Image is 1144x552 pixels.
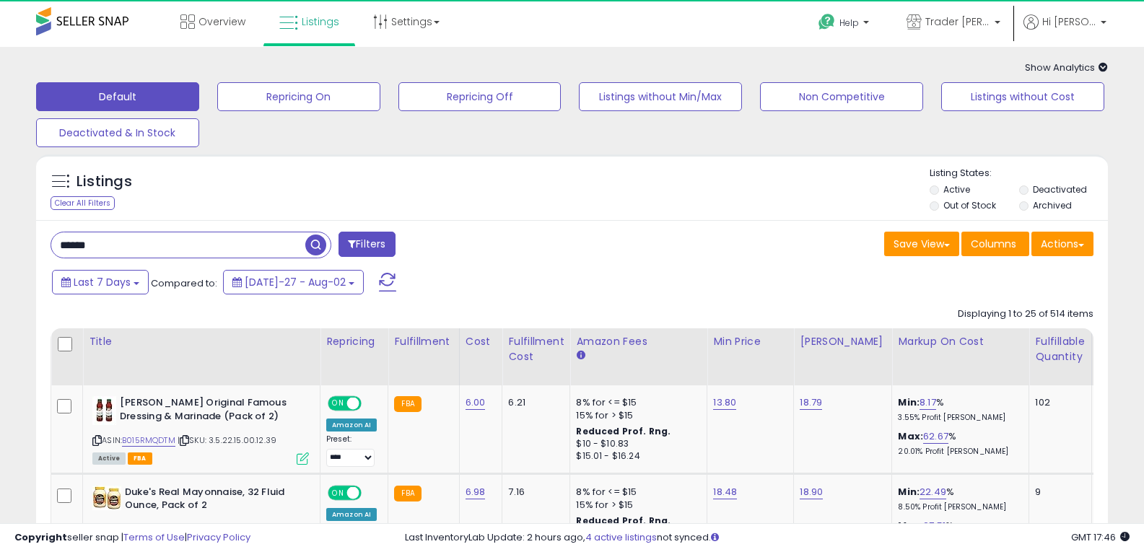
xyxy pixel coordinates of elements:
[925,14,990,29] span: Trader [PERSON_NAME]
[120,396,295,426] b: [PERSON_NAME] Original Famous Dressing & Marinade (Pack of 2)
[329,486,347,499] span: ON
[898,395,920,409] b: Min:
[151,276,217,290] span: Compared to:
[1035,486,1080,499] div: 9
[77,172,132,192] h5: Listings
[576,486,696,499] div: 8% for <= $15
[884,232,959,256] button: Save View
[394,396,421,412] small: FBA
[800,334,886,349] div: [PERSON_NAME]
[326,419,377,431] div: Amazon AI
[74,275,131,289] span: Last 7 Days
[579,82,742,111] button: Listings without Min/Max
[961,232,1029,256] button: Columns
[898,502,1018,512] p: 8.50% Profit [PERSON_NAME]
[1042,14,1096,29] span: Hi [PERSON_NAME]
[898,396,1018,423] div: %
[898,334,1023,349] div: Markup on Cost
[818,13,836,31] i: Get Help
[713,485,737,499] a: 18.48
[941,82,1104,111] button: Listings without Cost
[898,447,1018,457] p: 20.01% Profit [PERSON_NAME]
[898,429,923,443] b: Max:
[52,270,149,294] button: Last 7 Days
[576,425,671,437] b: Reduced Prof. Rng.
[508,396,559,409] div: 6.21
[302,14,339,29] span: Listings
[359,486,383,499] span: OFF
[943,199,996,211] label: Out of Stock
[508,334,564,364] div: Fulfillment Cost
[92,486,121,510] img: 51m2Pbn3e0L._SL40_.jpg
[394,486,421,501] small: FBA
[576,349,585,362] small: Amazon Fees.
[326,334,382,349] div: Repricing
[807,2,883,47] a: Help
[576,334,701,349] div: Amazon Fees
[326,434,377,467] div: Preset:
[923,429,948,444] a: 62.67
[36,82,199,111] button: Default
[14,530,67,544] strong: Copyright
[92,396,309,463] div: ASIN:
[898,485,920,499] b: Min:
[1033,183,1087,196] label: Deactivated
[92,452,126,465] span: All listings currently available for purchase on Amazon
[839,17,859,29] span: Help
[760,82,923,111] button: Non Competitive
[466,334,497,349] div: Cost
[394,334,453,349] div: Fulfillment
[576,396,696,409] div: 8% for <= $15
[508,486,559,499] div: 7.16
[405,531,1130,545] div: Last InventoryLab Update: 2 hours ago, not synced.
[713,334,787,349] div: Min Price
[920,485,946,499] a: 22.49
[128,452,152,465] span: FBA
[14,531,250,545] div: seller snap | |
[217,82,380,111] button: Repricing On
[122,434,175,447] a: B015RMQDTM
[1035,396,1080,409] div: 102
[245,275,346,289] span: [DATE]-27 - Aug-02
[958,307,1093,321] div: Displaying 1 to 25 of 514 items
[892,328,1029,385] th: The percentage added to the cost of goods (COGS) that forms the calculator for Min & Max prices.
[92,396,116,425] img: 41zc1x7G1aL._SL40_.jpg
[576,438,696,450] div: $10 - $10.83
[339,232,395,257] button: Filters
[800,485,823,499] a: 18.90
[187,530,250,544] a: Privacy Policy
[576,450,696,463] div: $15.01 - $16.24
[326,508,377,521] div: Amazon AI
[198,14,245,29] span: Overview
[576,514,671,527] b: Reduced Prof. Rng.
[930,167,1108,180] p: Listing States:
[359,398,383,410] span: OFF
[89,334,314,349] div: Title
[800,395,822,410] a: 18.79
[1033,199,1072,211] label: Archived
[1031,232,1093,256] button: Actions
[898,519,923,533] b: Max:
[466,395,486,410] a: 6.00
[920,395,936,410] a: 8.17
[1023,14,1106,47] a: Hi [PERSON_NAME]
[898,413,1018,423] p: 3.55% Profit [PERSON_NAME]
[971,237,1016,251] span: Columns
[123,530,185,544] a: Terms of Use
[898,430,1018,457] div: %
[898,520,1018,546] div: %
[1071,530,1130,544] span: 2025-08-10 17:46 GMT
[51,196,115,210] div: Clear All Filters
[329,398,347,410] span: ON
[585,530,657,544] a: 4 active listings
[1025,61,1108,74] span: Show Analytics
[1035,334,1085,364] div: Fulfillable Quantity
[178,434,276,446] span: | SKU: 3.5.22.15.00.12.39
[398,82,562,111] button: Repricing Off
[576,409,696,422] div: 15% for > $15
[713,395,736,410] a: 13.80
[576,499,696,512] div: 15% for > $15
[223,270,364,294] button: [DATE]-27 - Aug-02
[898,486,1018,512] div: %
[466,485,486,499] a: 6.98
